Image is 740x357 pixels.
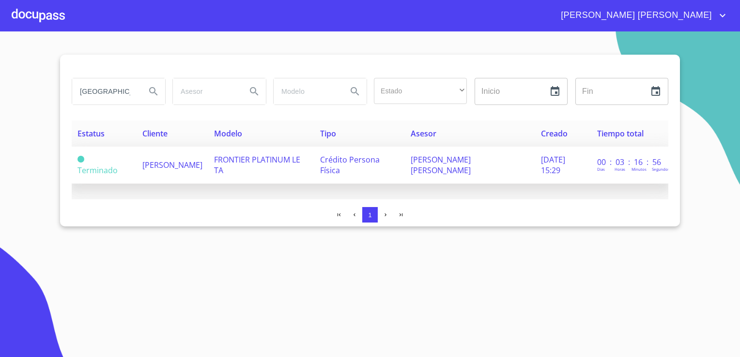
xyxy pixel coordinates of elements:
[77,156,84,163] span: Terminado
[541,128,568,139] span: Creado
[72,78,138,104] input: search
[77,128,105,139] span: Estatus
[411,128,436,139] span: Asesor
[142,160,202,170] span: [PERSON_NAME]
[214,154,300,176] span: FRONTIER PLATINUM LE TA
[597,157,663,167] p: 00 : 03 : 16 : 56
[597,166,605,172] p: Dias
[554,8,728,23] button: account of current user
[632,166,647,172] p: Minutos
[142,128,168,139] span: Cliente
[554,8,717,23] span: [PERSON_NAME] [PERSON_NAME]
[243,80,266,103] button: Search
[320,154,380,176] span: Crédito Persona Física
[411,154,471,176] span: [PERSON_NAME] [PERSON_NAME]
[615,166,625,172] p: Horas
[368,211,371,219] span: 1
[214,128,242,139] span: Modelo
[343,80,367,103] button: Search
[142,80,165,103] button: Search
[362,207,378,223] button: 1
[652,166,670,172] p: Segundos
[274,78,339,104] input: search
[374,78,467,104] div: ​
[320,128,336,139] span: Tipo
[541,154,565,176] span: [DATE] 15:29
[77,165,118,176] span: Terminado
[173,78,239,104] input: search
[597,128,644,139] span: Tiempo total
